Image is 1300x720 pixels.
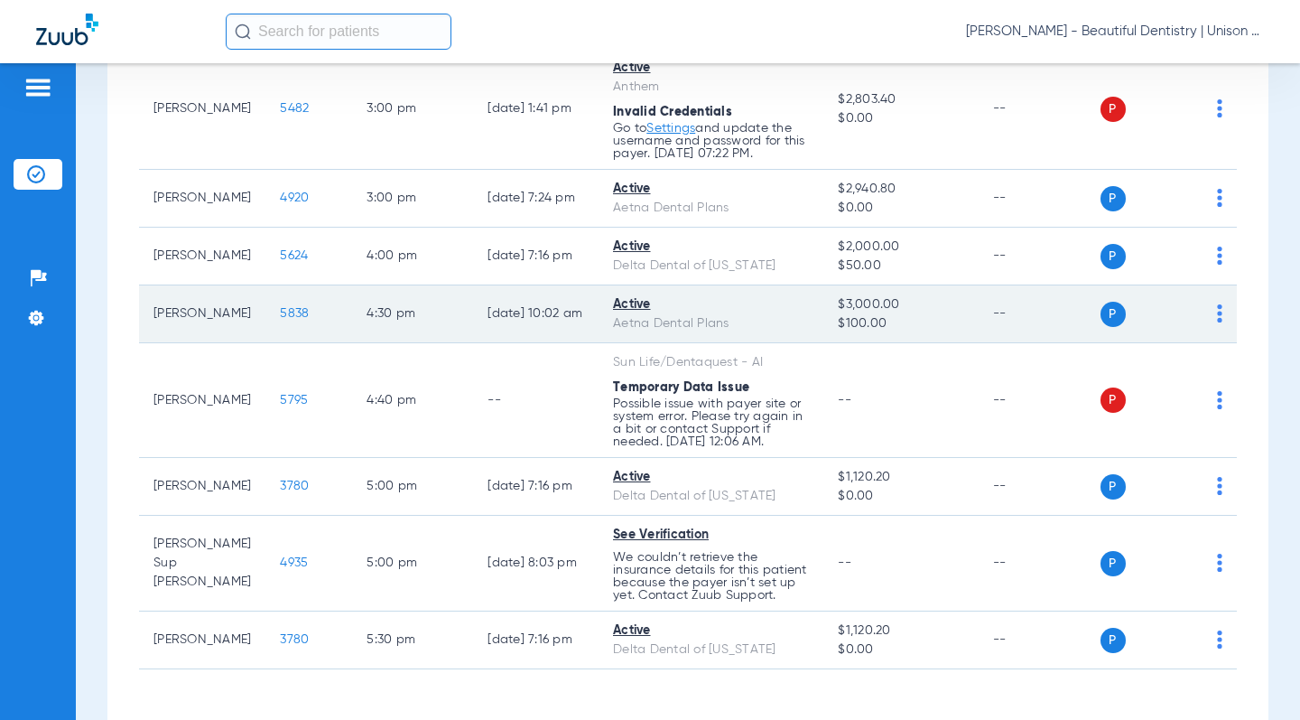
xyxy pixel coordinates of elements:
[1210,633,1300,720] iframe: Chat Widget
[473,458,599,516] td: [DATE] 7:16 PM
[613,622,809,641] div: Active
[1217,391,1222,409] img: group-dot-blue.svg
[613,397,809,448] p: Possible issue with payer site or system error. Please try again in a bit or contact Support if n...
[280,102,309,115] span: 5482
[1100,551,1126,576] span: P
[139,516,265,612] td: [PERSON_NAME] Sup [PERSON_NAME]
[1217,189,1222,207] img: group-dot-blue.svg
[613,199,809,218] div: Aetna Dental Plans
[979,458,1100,516] td: --
[979,49,1100,170] td: --
[979,170,1100,228] td: --
[280,633,309,646] span: 3780
[613,180,809,199] div: Active
[235,23,251,40] img: Search Icon
[838,622,963,641] span: $1,120.20
[352,458,473,516] td: 5:00 PM
[838,109,963,128] span: $0.00
[613,295,809,314] div: Active
[979,285,1100,343] td: --
[352,49,473,170] td: 3:00 PM
[966,23,1264,41] span: [PERSON_NAME] - Beautiful Dentistry | Unison Dental Group
[838,394,851,407] span: --
[646,122,695,135] a: Settings
[613,257,809,276] div: Delta Dental of [US_STATE]
[838,556,851,569] span: --
[1217,631,1222,649] img: group-dot-blue.svg
[613,314,809,333] div: Aetna Dental Plans
[613,468,809,487] div: Active
[838,199,963,218] span: $0.00
[1100,302,1126,327] span: P
[1100,388,1126,413] span: P
[613,106,732,118] span: Invalid Credentials
[1100,97,1126,122] span: P
[838,641,963,659] span: $0.00
[613,353,809,372] div: Sun Life/Dentaquest - AI
[280,556,308,569] span: 4935
[1217,99,1222,117] img: group-dot-blue.svg
[613,641,809,659] div: Delta Dental of [US_STATE]
[1217,554,1222,572] img: group-dot-blue.svg
[979,343,1100,458] td: --
[473,516,599,612] td: [DATE] 8:03 PM
[473,49,599,170] td: [DATE] 1:41 PM
[613,59,809,78] div: Active
[139,49,265,170] td: [PERSON_NAME]
[979,516,1100,612] td: --
[352,170,473,228] td: 3:00 PM
[139,612,265,669] td: [PERSON_NAME]
[280,480,309,492] span: 3780
[838,314,963,333] span: $100.00
[23,77,52,98] img: hamburger-icon
[352,612,473,669] td: 5:30 PM
[1217,477,1222,495] img: group-dot-blue.svg
[473,343,599,458] td: --
[1100,244,1126,269] span: P
[352,343,473,458] td: 4:40 PM
[139,343,265,458] td: [PERSON_NAME]
[473,170,599,228] td: [DATE] 7:24 PM
[473,612,599,669] td: [DATE] 7:16 PM
[352,516,473,612] td: 5:00 PM
[280,192,309,204] span: 4920
[473,228,599,285] td: [DATE] 7:16 PM
[838,238,963,257] span: $2,000.00
[226,14,451,50] input: Search for patients
[613,238,809,257] div: Active
[1100,186,1126,211] span: P
[613,122,809,160] p: Go to and update the username and password for this payer. [DATE] 07:22 PM.
[838,295,963,314] span: $3,000.00
[280,249,308,262] span: 5624
[979,612,1100,669] td: --
[613,526,809,545] div: See Verification
[139,228,265,285] td: [PERSON_NAME]
[1217,304,1222,323] img: group-dot-blue.svg
[613,381,749,394] span: Temporary Data Issue
[36,14,98,45] img: Zuub Logo
[473,285,599,343] td: [DATE] 10:02 AM
[352,285,473,343] td: 4:30 PM
[280,307,309,320] span: 5838
[1100,628,1126,653] span: P
[139,285,265,343] td: [PERSON_NAME]
[1100,474,1126,500] span: P
[838,90,963,109] span: $2,803.40
[613,487,809,506] div: Delta Dental of [US_STATE]
[280,394,308,407] span: 5795
[139,458,265,516] td: [PERSON_NAME]
[838,468,963,487] span: $1,120.20
[139,170,265,228] td: [PERSON_NAME]
[838,180,963,199] span: $2,940.80
[613,551,809,602] p: We couldn’t retrieve the insurance details for this patient because the payer isn’t set up yet. C...
[838,257,963,276] span: $50.00
[613,78,809,97] div: Anthem
[352,228,473,285] td: 4:00 PM
[1217,247,1222,265] img: group-dot-blue.svg
[979,228,1100,285] td: --
[838,487,963,506] span: $0.00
